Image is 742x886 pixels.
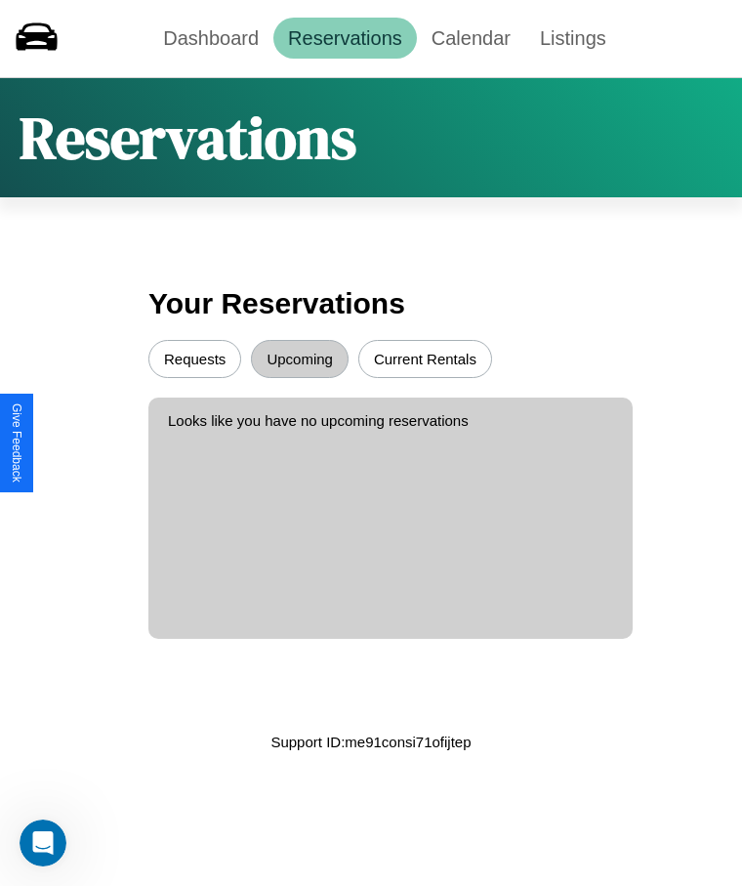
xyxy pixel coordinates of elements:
[273,18,417,59] a: Reservations
[358,340,492,378] button: Current Rentals
[148,277,594,330] h3: Your Reservations
[270,729,471,755] p: Support ID: me91consi71ofijtep
[168,407,613,434] p: Looks like you have no upcoming reservations
[251,340,349,378] button: Upcoming
[525,18,621,59] a: Listings
[148,340,241,378] button: Requests
[20,820,66,866] iframe: Intercom live chat
[20,98,356,178] h1: Reservations
[10,403,23,483] div: Give Feedback
[148,18,273,59] a: Dashboard
[417,18,525,59] a: Calendar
